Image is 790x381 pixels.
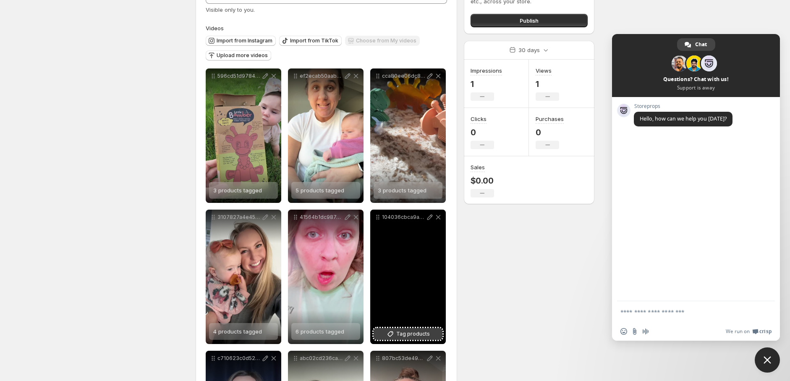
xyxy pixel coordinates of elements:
[471,79,502,89] p: 1
[471,66,502,75] h3: Impressions
[471,163,485,171] h3: Sales
[471,176,494,186] p: $0.00
[206,25,224,32] span: Videos
[370,68,446,203] div: cca80ee06dc84cedabea2cfeb7631fcf3 products tagged
[518,46,540,54] p: 30 days
[296,328,344,335] span: 6 products tagged
[471,127,494,137] p: 0
[382,73,426,79] p: cca80ee06dc84cedabea2cfeb7631fcf
[396,330,430,338] span: Tag products
[536,115,564,123] h3: Purchases
[213,187,262,194] span: 3 products tagged
[206,6,255,13] span: Visible only to you.
[370,210,446,344] div: 104036cbca9a4be082bf7e0a8baee47aTag products
[726,328,750,335] span: We run on
[296,187,344,194] span: 5 products tagged
[206,36,276,46] button: Import from Instagram
[620,308,753,316] textarea: Compose your message...
[631,328,638,335] span: Send a file
[695,38,707,51] span: Chat
[213,328,262,335] span: 4 products tagged
[206,50,271,60] button: Upload more videos
[726,328,772,335] a: We run onCrisp
[634,103,732,109] span: Storeprops
[536,79,559,89] p: 1
[300,355,343,362] p: abc02cd236ca4277862635a5387920ec
[759,328,772,335] span: Crisp
[217,355,261,362] p: c710623c0d52485fa4a1ee5ab496243f
[620,328,627,335] span: Insert an emoji
[217,214,261,221] p: 3107827a4e454520a6ef9a6e3bfa2e1c
[300,214,343,221] p: 41564b1dc9874defb4427be03f8d9fd5
[520,16,539,25] span: Publish
[677,38,715,51] div: Chat
[217,73,261,79] p: 596cd51d97844f43b0957b18f92fd476
[640,115,727,122] span: Hello, how can we help you [DATE]?
[382,214,426,221] p: 104036cbca9a4be082bf7e0a8baee47a
[288,68,364,203] div: ef2ecab50aab4d779868c562d65f2fe15 products tagged
[206,210,281,344] div: 3107827a4e454520a6ef9a6e3bfa2e1c4 products tagged
[382,355,426,362] p: 807bc53de49048cd8f6b408e24824f07
[471,14,588,27] button: Publish
[279,36,342,46] button: Import from TikTok
[300,73,343,79] p: ef2ecab50aab4d779868c562d65f2fe1
[471,115,487,123] h3: Clicks
[290,37,338,44] span: Import from TikTok
[217,52,268,59] span: Upload more videos
[378,187,426,194] span: 3 products tagged
[536,127,564,137] p: 0
[642,328,649,335] span: Audio message
[288,210,364,344] div: 41564b1dc9874defb4427be03f8d9fd56 products tagged
[206,68,281,203] div: 596cd51d97844f43b0957b18f92fd4763 products tagged
[536,66,552,75] h3: Views
[755,347,780,373] div: Close chat
[217,37,272,44] span: Import from Instagram
[374,328,442,340] button: Tag products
